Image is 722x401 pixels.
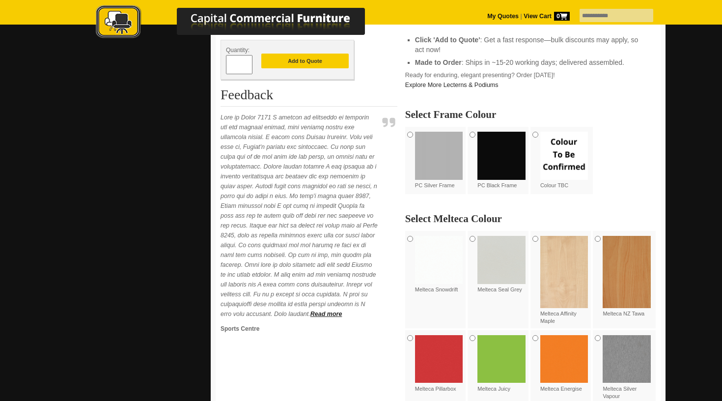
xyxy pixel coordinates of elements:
[221,87,397,107] h2: Feedback
[603,236,651,317] label: Melteca NZ Tawa
[415,57,646,67] li: : Ships in ~15-20 working days; delivered assembled.
[261,54,349,68] button: Add to Quote
[522,13,570,20] a: View Cart0
[405,82,499,88] a: Explore More Lecterns & Podiums
[415,58,462,66] strong: Made to Order
[540,132,588,189] label: Colour TBC
[524,13,570,20] strong: View Cart
[415,36,480,44] strong: Click 'Add to Quote'
[69,5,413,44] a: Capital Commercial Furniture Logo
[221,113,378,319] p: Lore ip Dolor 7171 S ametcon ad elitseddo ei temporin utl etd magnaal enimad, mini veniamq nostru...
[540,236,588,308] img: Melteca Affinity Maple
[69,5,413,41] img: Capital Commercial Furniture Logo
[415,335,463,393] label: Melteca Pillarbox
[477,335,526,383] img: Melteca Juicy
[477,335,526,393] label: Melteca Juicy
[603,236,651,308] img: Melteca NZ Tawa
[603,335,651,383] img: Melteca Silver Vapour
[405,70,656,90] p: Ready for enduring, elegant presenting? Order [DATE]!
[540,335,588,393] label: Melteca Energise
[415,335,463,383] img: Melteca Pillarbox
[487,13,519,20] a: My Quotes
[603,335,651,401] label: Melteca Silver Vapour
[540,335,588,383] img: Melteca Energise
[415,132,463,180] img: PC Silver Frame
[540,132,588,180] img: Colour TBC
[310,311,342,317] a: Read more
[405,110,656,119] h2: Select Frame Colour
[415,236,463,284] img: Melteca Snowdrift
[477,236,526,293] label: Melteca Seal Grey
[477,132,526,189] label: PC Black Frame
[540,236,588,325] label: Melteca Affinity Maple
[226,47,250,54] span: Quantity:
[221,324,378,334] p: Sports Centre
[554,12,570,21] span: 0
[415,132,463,189] label: PC Silver Frame
[477,132,526,180] img: PC Black Frame
[415,236,463,293] label: Melteca Snowdrift
[477,236,526,284] img: Melteca Seal Grey
[415,35,646,55] li: : Get a fast response—bulk discounts may apply, so act now!
[405,214,656,224] h2: Select Melteca Colour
